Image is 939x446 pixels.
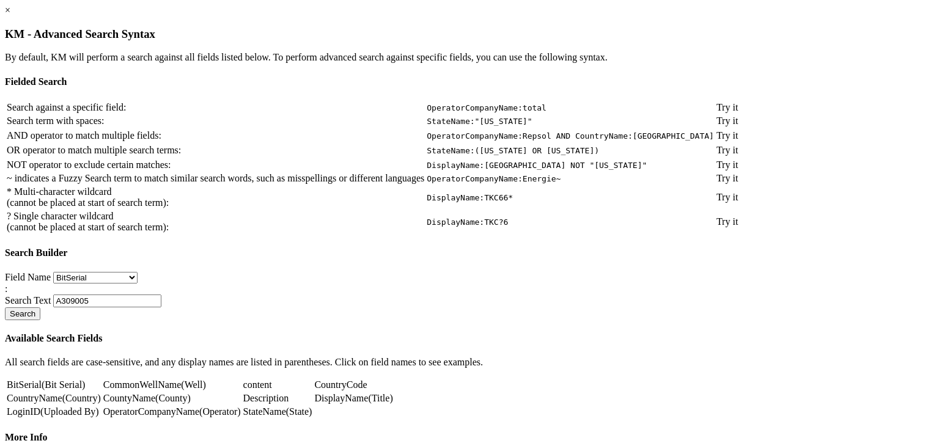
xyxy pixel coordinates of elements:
a: CountyName [103,393,155,403]
td: (Title) [314,392,393,404]
label: Field Name [5,272,51,282]
td: OR operator to match multiple search terms: [6,144,425,156]
code: StateName:"[US_STATE]" [427,117,532,126]
td: AND operator to match multiple fields: [6,130,425,142]
a: × [5,5,10,15]
td: (State) [243,406,313,418]
code: DisplayName:TKC66* [427,193,513,202]
p: By default, KM will perform a search against all fields listed below. To perform advanced search ... [5,52,934,63]
td: (Bit Serial) [6,379,101,391]
td: ~ indicates a Fuzzy Search term to match similar search words, such as misspellings or different ... [6,172,425,185]
p: All search fields are case-sensitive, and any display names are listed in parentheses. Click on f... [5,357,934,368]
td: NOT operator to exclude certain matches: [6,159,425,171]
a: OperatorCompanyName [103,406,199,417]
a: DisplayName [314,393,368,403]
td: (Well) [103,379,241,391]
a: CountryCode [314,379,367,390]
input: Ex: A309005 [53,294,161,307]
a: StateName [243,406,286,417]
td: (Uploaded By) [6,406,101,418]
code: OperatorCompanyName:total [427,103,547,112]
label: Search Text [5,295,51,305]
h4: Search Builder [5,247,934,258]
a: Try it [716,159,738,170]
h4: More Info [5,432,934,443]
td: (Country) [6,392,101,404]
a: Description [243,393,289,403]
td: Search term with spaces: [6,115,425,127]
code: OperatorCompanyName:Energie~ [427,174,561,183]
code: OperatorCompanyName:Repsol AND CountryName:[GEOGRAPHIC_DATA] [427,131,714,141]
a: Try it [716,145,738,155]
div: : [5,283,934,294]
a: Try it [716,192,738,202]
a: content [243,379,272,390]
td: ? Single character wildcard (cannot be placed at start of search term): [6,210,425,233]
a: BitSerial [7,379,42,390]
code: DisplayName:TKC?6 [427,218,508,227]
h4: Available Search Fields [5,333,934,344]
td: (Operator) [103,406,241,418]
td: (County) [103,392,241,404]
code: StateName:([US_STATE] OR [US_STATE]) [427,146,599,155]
a: Try it [716,216,738,227]
td: * Multi-character wildcard (cannot be placed at start of search term): [6,186,425,209]
code: DisplayName:[GEOGRAPHIC_DATA] NOT "[US_STATE]" [427,161,647,170]
a: Try it [716,173,738,183]
a: Try it [716,115,738,126]
a: Try it [716,130,738,141]
a: CommonWellName [103,379,182,390]
a: Try it [716,102,738,112]
h3: KM - Advanced Search Syntax [5,27,934,41]
td: Search against a specific field: [6,101,425,114]
a: CountryName [7,393,62,403]
h4: Fielded Search [5,76,934,87]
a: LoginID [7,406,40,417]
button: Search [5,307,40,320]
